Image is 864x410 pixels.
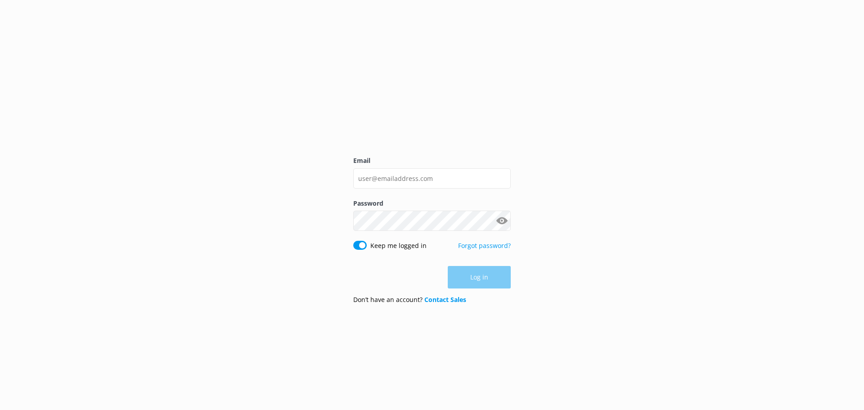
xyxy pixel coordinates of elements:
button: Show password [493,212,511,230]
input: user@emailaddress.com [353,168,511,189]
a: Forgot password? [458,241,511,250]
label: Password [353,198,511,208]
label: Email [353,156,511,166]
a: Contact Sales [424,295,466,304]
label: Keep me logged in [370,241,427,251]
p: Don’t have an account? [353,295,466,305]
